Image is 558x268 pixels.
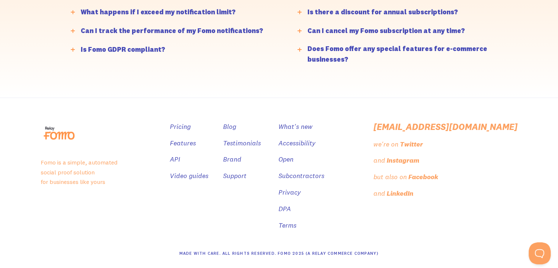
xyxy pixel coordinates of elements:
[278,220,296,231] a: Terms
[170,122,191,132] a: Pricing
[179,248,379,259] div: Made With Care. All Rights Reserved. Fomo 2025 (A Relay Commerce Company)
[278,138,316,149] a: Accessibility
[400,139,423,150] div: Twitter
[223,171,247,181] a: Support
[81,44,165,55] div: Is Fomo GDPR compliant?
[529,242,551,264] iframe: Toggle Customer Support
[41,157,155,187] p: Fomo is a simple, automated social proof solution for businesses like yours
[373,139,398,150] div: we're on
[387,188,413,199] div: LinkedIn
[278,171,324,181] a: Subcontractors
[170,154,180,165] a: API
[278,122,313,132] a: What's new
[170,138,196,149] a: Features
[278,187,301,198] a: Privacy
[373,172,407,182] div: but also on
[81,7,236,18] div: What happens if I exceed my notification limit?
[307,26,465,36] div: Can I cancel my Fomo subscription at any time?
[223,154,241,165] a: Brand
[307,44,509,65] div: Does Fomo offer any special features for e-commerce businesses?
[408,172,438,182] div: Facebook
[81,26,263,36] div: Can I track the performance of my Fomo notifications?
[387,155,419,166] div: Instagram
[278,204,291,214] a: DPA
[278,154,293,165] a: Open
[387,155,421,166] a: Instagram
[223,122,236,132] a: Blog
[373,188,385,199] div: and
[373,122,518,132] a: [EMAIL_ADDRESS][DOMAIN_NAME]
[170,171,208,181] a: Video guides
[307,7,458,18] div: Is there a discount for annual subscriptions?
[400,139,424,150] a: Twitter
[408,172,440,182] a: Facebook
[387,188,415,199] a: LinkedIn
[373,155,385,166] div: and
[223,138,261,149] a: Testimonials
